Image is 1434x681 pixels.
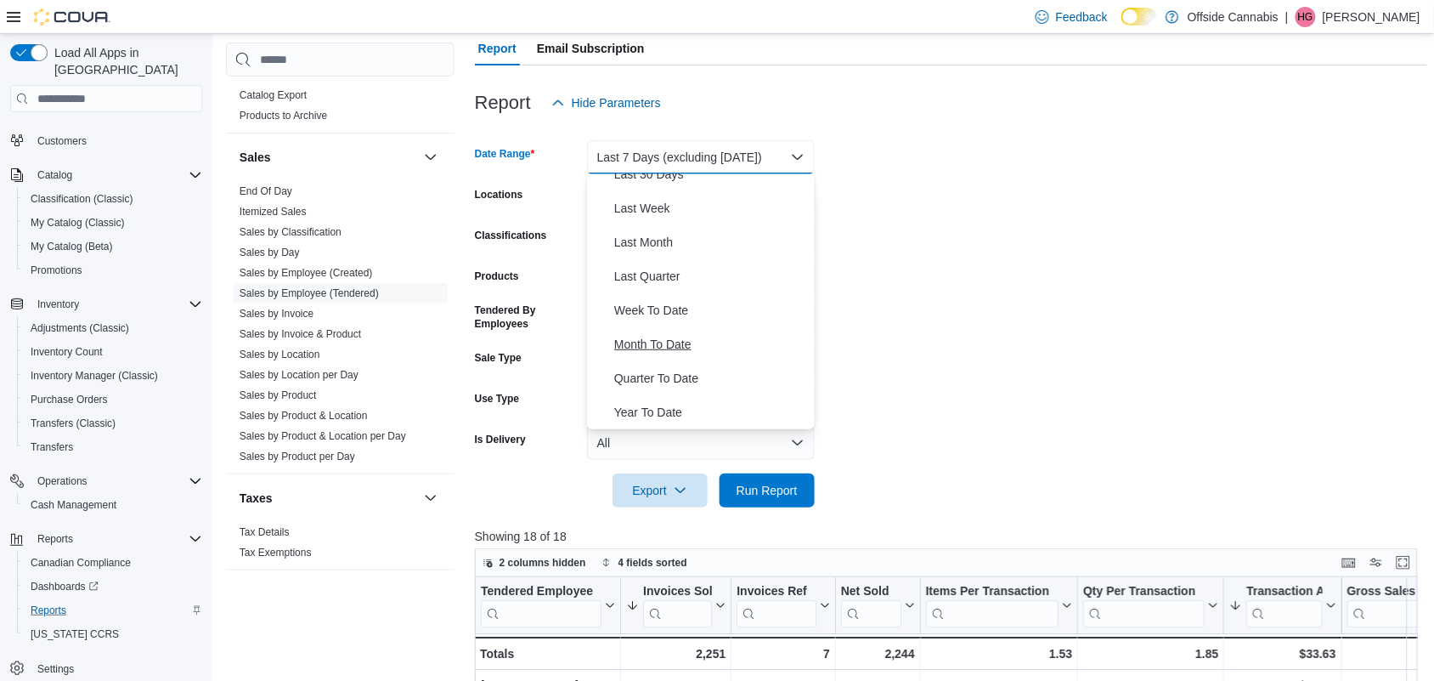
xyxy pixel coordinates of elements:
input: Dark Mode [1121,8,1157,26]
button: Transfers (Classic) [17,411,209,435]
a: Tax Details [240,526,290,538]
button: [US_STATE] CCRS [17,622,209,646]
label: Products [475,270,519,283]
p: Showing 18 of 18 [475,528,1427,545]
button: Qty Per Transaction [1083,584,1218,627]
span: Adjustments (Classic) [31,321,129,335]
button: Display options [1366,553,1386,573]
button: Sales [240,149,417,166]
button: 2 columns hidden [476,553,593,573]
div: Items Per Transaction [925,584,1059,600]
button: My Catalog (Beta) [17,235,209,258]
a: Cash Management [24,495,123,515]
span: Transfers [24,437,202,457]
span: Email Subscription [537,31,645,65]
button: Classification (Classic) [17,187,209,211]
span: Dashboards [24,576,202,597]
label: Sale Type [475,351,522,365]
a: Transfers [24,437,80,457]
label: Date Range [475,147,535,161]
button: Cash Management [17,493,209,517]
div: 1.85 [1083,644,1218,664]
button: Inventory Manager (Classic) [17,364,209,388]
button: Operations [3,469,209,493]
span: Last Week [614,198,808,218]
a: Inventory Manager (Classic) [24,366,165,386]
div: Qty Per Transaction [1083,584,1205,600]
a: Dashboards [17,575,209,599]
a: Dashboards [24,576,105,597]
a: Sales by Product & Location per Day [240,430,406,442]
span: My Catalog (Classic) [24,213,202,233]
button: Operations [31,471,94,491]
div: Items Per Transaction [925,584,1059,627]
span: Tax Details [240,525,290,539]
label: Use Type [475,392,519,406]
span: Inventory [31,294,202,315]
span: Year To Date [614,402,808,423]
button: Purchase Orders [17,388,209,411]
button: Last 7 Days (excluding [DATE]) [587,140,815,174]
a: Sales by Day [240,247,300,258]
span: Adjustments (Classic) [24,318,202,338]
label: Classifications [475,229,547,242]
span: Sales by Location per Day [240,368,358,382]
button: Reports [3,527,209,551]
div: Select listbox [587,174,815,429]
span: Customers [31,129,202,150]
a: Sales by Employee (Tendered) [240,287,379,299]
span: Feedback [1056,9,1108,26]
span: Products to Archive [240,109,327,122]
span: Sales by Day [240,246,300,259]
div: Products [226,85,454,133]
span: Promotions [31,264,82,277]
button: Invoices Sold [626,584,725,627]
span: Reports [31,529,202,549]
span: My Catalog (Beta) [31,240,113,253]
a: Canadian Compliance [24,553,138,573]
a: Sales by Location per Day [240,369,358,381]
span: Run Report [737,482,798,499]
span: Sales by Product [240,389,317,402]
span: Canadian Compliance [31,556,131,570]
button: My Catalog (Classic) [17,211,209,235]
span: [US_STATE] CCRS [31,627,119,641]
p: Offside Cannabis [1188,7,1279,27]
a: Adjustments (Classic) [24,318,136,338]
button: Adjustments (Classic) [17,316,209,340]
button: Sales [421,147,441,167]
h3: Sales [240,149,271,166]
div: Invoices Sold [643,584,712,600]
span: Purchase Orders [24,389,202,410]
button: Transfers [17,435,209,459]
span: Cash Management [31,498,116,512]
span: Cash Management [24,495,202,515]
label: Is Delivery [475,433,526,446]
span: My Catalog (Classic) [31,216,125,230]
a: Promotions [24,260,89,281]
span: Classification (Classic) [31,192,133,206]
button: Keyboard shortcuts [1339,553,1359,573]
div: Transaction Average [1246,584,1322,627]
span: End Of Day [240,184,292,198]
a: Purchase Orders [24,389,115,410]
span: Last 30 Days [614,164,808,184]
span: Month To Date [614,334,808,355]
a: Inventory Count [24,342,110,362]
button: Reports [31,529,80,549]
span: Sales by Classification [240,225,342,239]
img: Cova [34,9,110,26]
span: Last Month [614,232,808,253]
span: Catalog Export [240,88,307,102]
span: Sales by Invoice [240,307,313,321]
a: Sales by Product per Day [240,451,355,463]
button: Taxes [240,490,417,507]
a: End Of Day [240,185,292,197]
a: Sales by Product & Location [240,410,368,422]
div: Qty Per Transaction [1083,584,1205,627]
a: Catalog Export [240,89,307,101]
div: 2,244 [840,644,914,664]
label: Tendered By Employees [475,304,580,331]
span: Washington CCRS [24,624,202,644]
span: Reports [24,600,202,621]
